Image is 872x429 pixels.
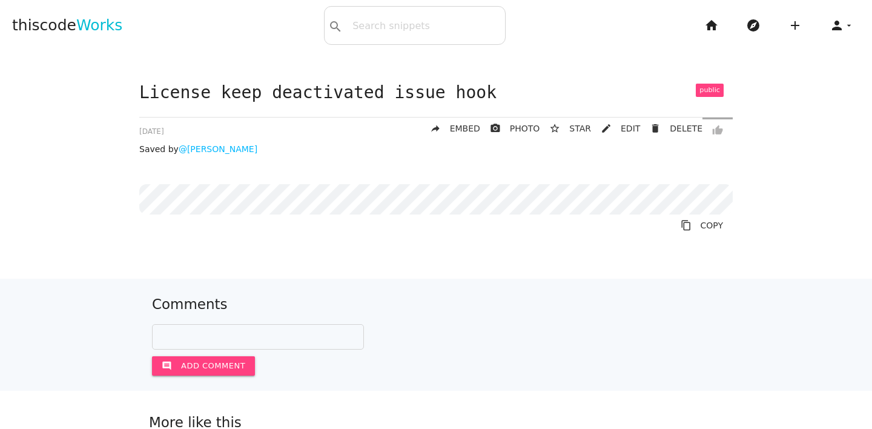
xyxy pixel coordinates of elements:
i: comment [162,356,172,376]
a: @[PERSON_NAME] [179,144,257,154]
span: Works [76,16,122,34]
span: EDIT [621,124,640,133]
h5: Comments [152,297,720,312]
a: Delete Post [640,118,702,139]
span: [DATE] [139,127,164,136]
i: photo_camera [490,118,501,139]
a: thiscodeWorks [12,6,122,45]
a: Copy to Clipboard [671,215,733,236]
a: replyEMBED [420,118,480,139]
button: star_borderSTAR [540,118,591,139]
i: arrow_drop_down [844,6,854,45]
a: mode_editEDIT [591,118,640,139]
i: add [788,6,802,45]
i: delete [650,118,661,139]
span: PHOTO [510,124,540,133]
button: commentAdd comment [152,356,255,376]
span: STAR [569,124,591,133]
span: DELETE [670,124,702,133]
h1: License keep deactivated issue hook [139,84,733,102]
i: mode_edit [601,118,612,139]
span: EMBED [450,124,480,133]
i: content_copy [681,215,692,236]
i: person [830,6,844,45]
a: photo_cameraPHOTO [480,118,540,139]
i: search [328,7,343,46]
i: star_border [549,118,560,139]
i: explore [746,6,761,45]
p: Saved by [139,144,733,154]
i: home [704,6,719,45]
button: search [325,7,346,44]
i: reply [430,118,441,139]
input: Search snippets [346,13,505,38]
